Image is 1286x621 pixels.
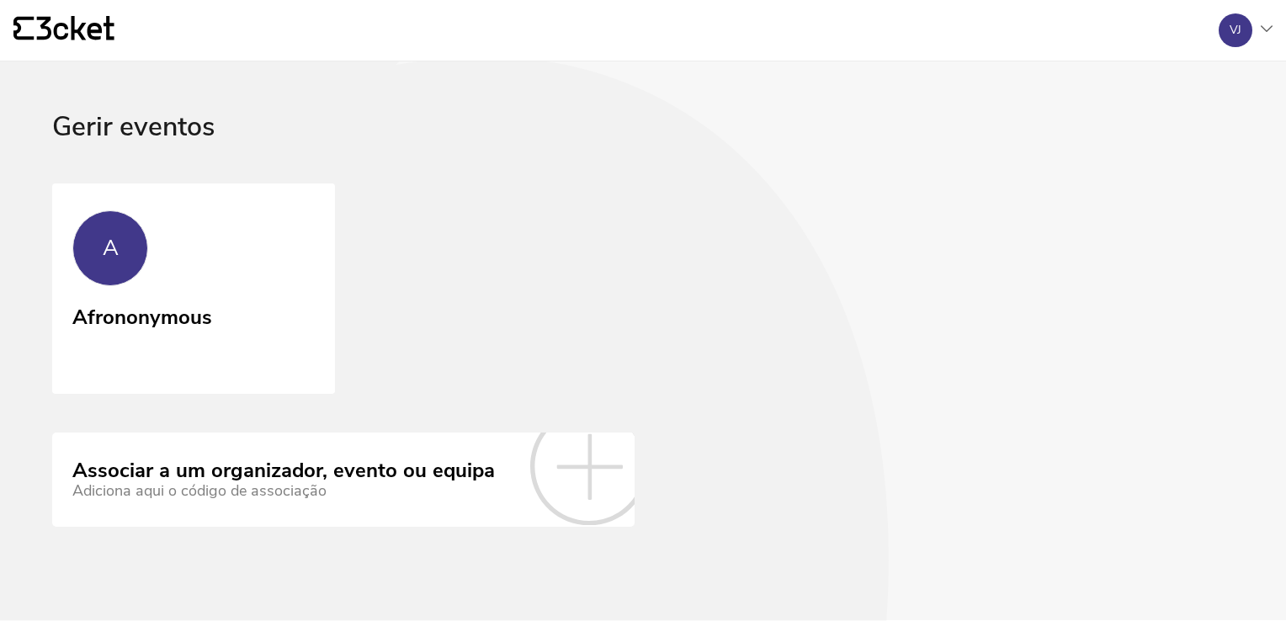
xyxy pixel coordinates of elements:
[52,112,1234,183] div: Gerir eventos
[1230,24,1241,37] div: VJ
[52,183,335,394] a: A Afrononymous
[72,300,212,330] div: Afrononymous
[103,236,119,261] div: A
[52,433,635,527] a: Associar a um organizador, evento ou equipa Adiciona aqui o código de associação
[13,17,34,40] g: {' '}
[72,459,495,483] div: Associar a um organizador, evento ou equipa
[13,16,114,45] a: {' '}
[72,482,495,500] div: Adiciona aqui o código de associação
